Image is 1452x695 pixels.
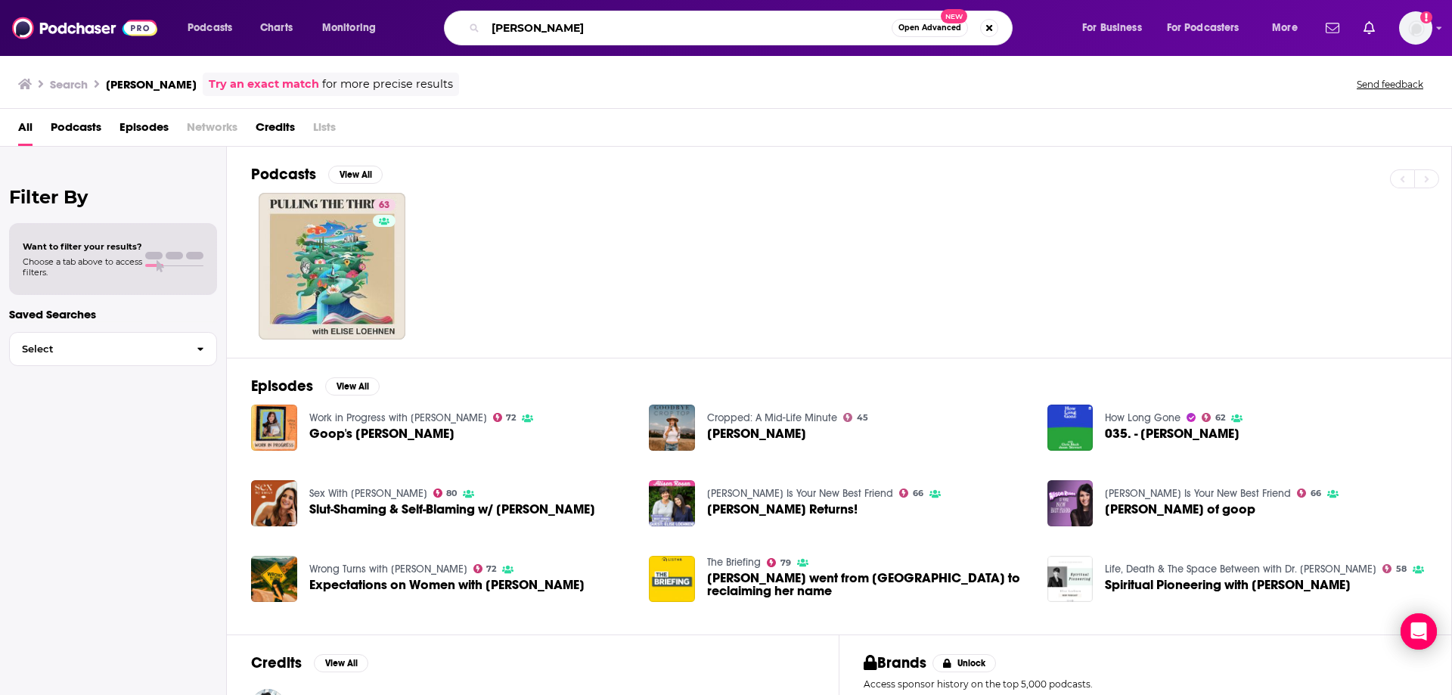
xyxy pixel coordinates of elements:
a: 66 [899,489,923,498]
button: Select [9,332,217,366]
a: Wrong Turns with Jameela Jamil [309,563,467,576]
button: open menu [1072,16,1161,40]
a: Podcasts [51,115,101,146]
a: Slut-Shaming & Self-Blaming w/ Elise Loehnen [251,480,297,526]
p: Saved Searches [9,307,217,321]
img: Elise Loehnen Returns! [649,480,695,526]
h2: Brands [864,653,926,672]
img: Podchaser - Follow, Share and Rate Podcasts [12,14,157,42]
a: 72 [473,564,497,573]
span: Want to filter your results? [23,241,142,252]
a: 58 [1382,564,1407,573]
a: 66 [1297,489,1321,498]
span: 63 [379,198,389,213]
span: 62 [1215,414,1225,421]
a: How Long Gone [1105,411,1181,424]
span: 035. - [PERSON_NAME] [1105,427,1239,440]
img: Expectations on Women with Elise Loehnen [251,556,297,602]
button: open menu [1261,16,1317,40]
a: Work in Progress with Sophia Bush [309,411,487,424]
button: View All [314,654,368,672]
span: [PERSON_NAME] Returns! [707,503,858,516]
a: 72 [493,413,517,422]
span: Open Advanced [898,24,961,32]
a: Expectations on Women with Elise Loehnen [309,579,585,591]
a: Life, Death & The Space Between with Dr. Amy Robbins [1105,563,1376,576]
h2: Credits [251,653,302,672]
input: Search podcasts, credits, & more... [486,16,892,40]
a: Elise Loehnen went from GOOP to reclaiming her name [707,572,1029,597]
img: 035. - Elise Loehnen [1047,405,1094,451]
a: Alison Rosen Is Your New Best Friend [1105,487,1291,500]
span: For Business [1082,17,1142,39]
a: 62 [1202,413,1225,422]
a: CreditsView All [251,653,368,672]
span: Goop's [PERSON_NAME] [309,427,455,440]
a: Elise Loehnen Returns! [707,503,858,516]
span: Monitoring [322,17,376,39]
img: User Profile [1399,11,1432,45]
img: Spiritual Pioneering with Elise Loehnen [1047,556,1094,602]
span: Networks [187,115,237,146]
a: Sex With Emily [309,487,427,500]
h3: Search [50,77,88,92]
a: 45 [843,413,868,422]
span: 72 [506,414,516,421]
h3: [PERSON_NAME] [106,77,197,92]
span: Charts [260,17,293,39]
a: Cropped: A Mid-Life Minute [707,411,837,424]
a: The Briefing [707,556,761,569]
img: Elise Loehnen went from GOOP to reclaiming her name [649,556,695,602]
a: Goop's Elise Loehnen [251,405,297,451]
div: Open Intercom Messenger [1401,613,1437,650]
a: PodcastsView All [251,165,383,184]
a: Alison Rosen Is Your New Best Friend [707,487,893,500]
a: Spiritual Pioneering with Elise Loehnen [1105,579,1351,591]
a: Credits [256,115,295,146]
a: Elise Loehnen [707,427,806,440]
span: 79 [780,560,791,566]
span: Logged in as jaymandel [1399,11,1432,45]
a: 63 [373,199,396,211]
button: Show profile menu [1399,11,1432,45]
div: Search podcasts, credits, & more... [458,11,1027,45]
span: More [1272,17,1298,39]
button: View All [328,166,383,184]
span: Expectations on Women with [PERSON_NAME] [309,579,585,591]
img: Elise Loehnen of goop [1047,480,1094,526]
img: Elise Loehnen [649,405,695,451]
h2: Podcasts [251,165,316,184]
span: Select [10,344,185,354]
a: EpisodesView All [251,377,380,396]
a: All [18,115,33,146]
span: [PERSON_NAME] [707,427,806,440]
p: Access sponsor history on the top 5,000 podcasts. [864,678,1427,690]
a: 63 [259,193,405,340]
button: Send feedback [1352,78,1428,91]
span: 80 [446,490,457,497]
span: [PERSON_NAME] of goop [1105,503,1255,516]
button: open menu [1157,16,1261,40]
span: Slut-Shaming & Self-Blaming w/ [PERSON_NAME] [309,503,595,516]
a: 035. - Elise Loehnen [1105,427,1239,440]
button: View All [325,377,380,396]
span: New [941,9,968,23]
svg: Add a profile image [1420,11,1432,23]
button: open menu [312,16,396,40]
a: Charts [250,16,302,40]
span: Lists [313,115,336,146]
span: 66 [1311,490,1321,497]
span: for more precise results [322,76,453,93]
a: Goop's Elise Loehnen [309,427,455,440]
button: Unlock [932,654,997,672]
